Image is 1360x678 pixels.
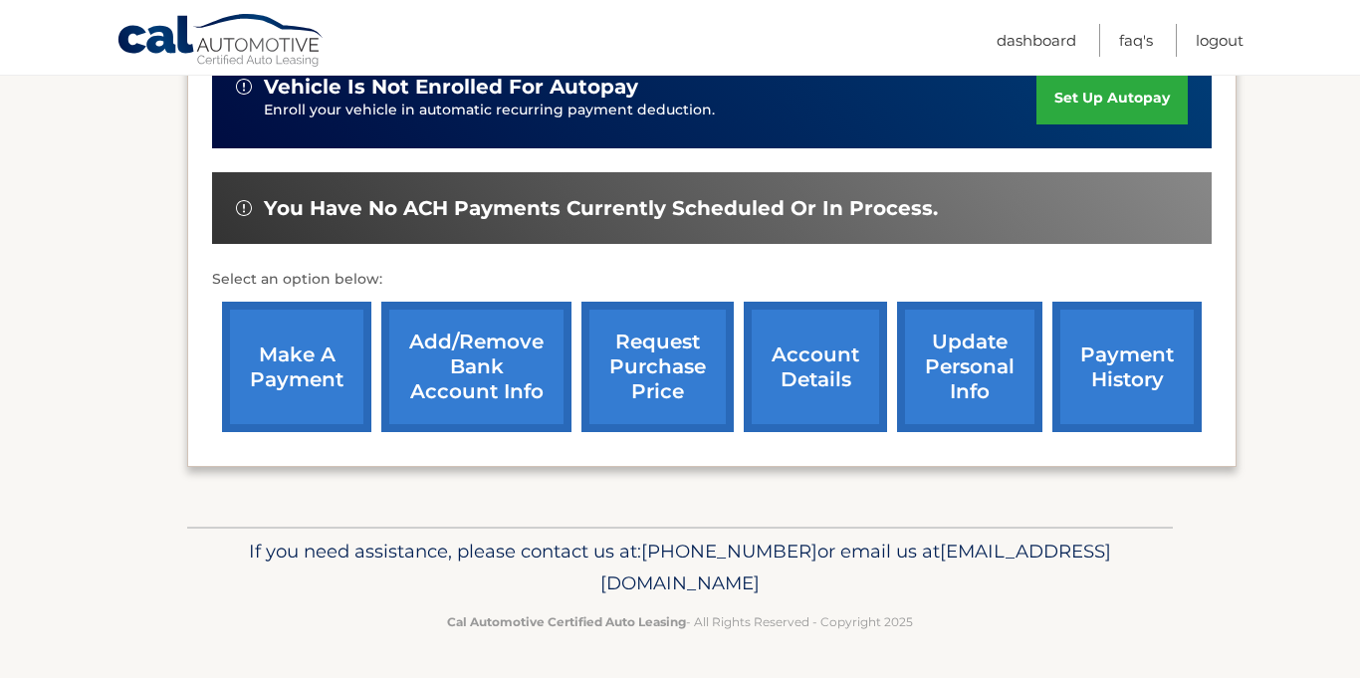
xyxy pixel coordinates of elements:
span: [PHONE_NUMBER] [641,540,817,563]
a: update personal info [897,302,1042,432]
img: alert-white.svg [236,200,252,216]
p: If you need assistance, please contact us at: or email us at [200,536,1160,599]
p: Enroll your vehicle in automatic recurring payment deduction. [264,100,1036,121]
a: Cal Automotive [116,13,326,71]
a: request purchase price [581,302,734,432]
a: payment history [1052,302,1202,432]
strong: Cal Automotive Certified Auto Leasing [447,614,686,629]
p: Select an option below: [212,268,1212,292]
a: Logout [1196,24,1244,57]
a: FAQ's [1119,24,1153,57]
p: - All Rights Reserved - Copyright 2025 [200,611,1160,632]
a: set up autopay [1036,72,1188,124]
span: [EMAIL_ADDRESS][DOMAIN_NAME] [600,540,1111,594]
a: Dashboard [997,24,1076,57]
img: alert-white.svg [236,79,252,95]
span: You have no ACH payments currently scheduled or in process. [264,196,938,221]
span: vehicle is not enrolled for autopay [264,75,638,100]
a: make a payment [222,302,371,432]
a: account details [744,302,887,432]
a: Add/Remove bank account info [381,302,571,432]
